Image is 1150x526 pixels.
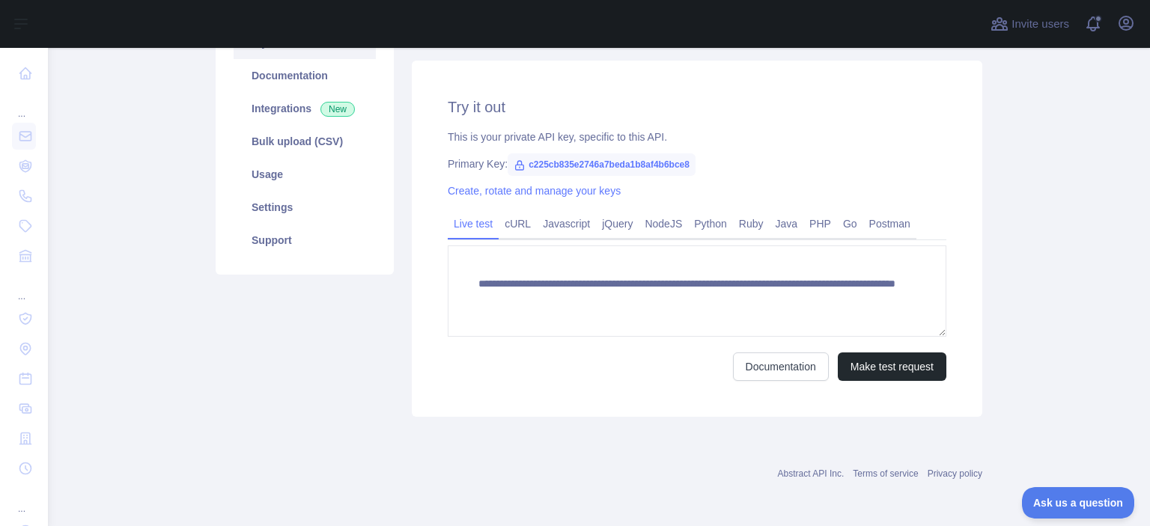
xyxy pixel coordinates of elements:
a: jQuery [596,212,639,236]
a: Create, rotate and manage your keys [448,185,621,197]
a: cURL [499,212,537,236]
a: Integrations New [234,92,376,125]
span: Invite users [1011,16,1069,33]
a: Abstract API Inc. [778,468,845,479]
div: This is your private API key, specific to this API. [448,129,946,144]
span: c225cb835e2746a7beda1b8af4b6bce8 [508,153,696,176]
a: Documentation [733,352,829,381]
div: ... [12,485,36,515]
div: Primary Key: [448,156,946,171]
button: Invite users [988,12,1072,36]
a: Javascript [537,212,596,236]
a: Settings [234,191,376,224]
a: Documentation [234,59,376,92]
a: Privacy policy [928,468,982,479]
a: Postman [863,212,916,236]
iframe: Toggle Customer Support [1022,487,1135,519]
span: New [320,102,355,117]
a: Live test [448,212,499,236]
a: Terms of service [853,468,918,479]
a: Ruby [733,212,770,236]
a: Go [837,212,863,236]
a: Python [688,212,733,236]
button: Make test request [838,352,946,381]
a: Usage [234,158,376,191]
a: Bulk upload (CSV) [234,125,376,158]
div: ... [12,272,36,302]
a: Java [770,212,804,236]
a: Support [234,224,376,257]
h2: Try it out [448,97,946,117]
div: ... [12,90,36,120]
a: NodeJS [639,212,688,236]
a: PHP [803,212,837,236]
